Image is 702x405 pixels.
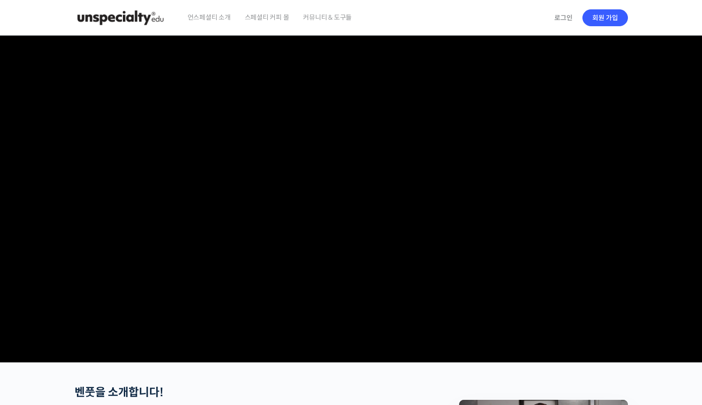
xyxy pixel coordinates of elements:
[75,386,409,399] h2: 벤풋을 소개합니다!
[582,9,628,26] a: 회원 가입
[549,7,578,29] a: 로그인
